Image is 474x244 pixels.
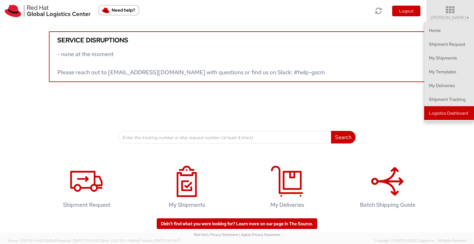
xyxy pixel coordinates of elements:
[57,50,325,76] span: - none at the moment Please reach out to [EMAIL_ADDRESS][DOMAIN_NAME] with questions or find us o...
[39,159,134,218] a: Shipment Request
[392,6,420,16] button: Logout
[5,5,91,17] img: rh-logistics-00dfa346123c4ec078e1.svg
[118,131,331,143] input: Enter the tracking number or ship request number (at least 4 chars)
[100,238,180,243] span: Client: 2025.18.0-5db8ab7
[424,65,474,79] a: My Templates
[57,37,417,44] h5: Service disruptions
[98,5,139,15] button: Need help?
[61,238,99,243] span: master, [DATE] 09:50:51
[146,202,227,208] h4: My Shipments
[424,51,474,65] a: My Shipments
[347,202,428,208] h4: Batch Shipping Guide
[240,159,334,218] a: My Deliveries
[424,37,474,51] a: Shipment Request
[140,159,234,218] a: My Shipments
[375,238,466,243] span: Copyright © [DATE]-[DATE] Agistix Inc., All Rights Reserved
[424,106,474,120] a: Logistics Dashboard
[340,159,434,218] a: Batch Shipping Guide
[8,238,99,243] span: Server: 2025.19.0-49328d0a35e
[424,23,474,37] a: Home
[46,202,127,208] h4: Shipment Request
[194,232,238,237] a: Red Hat's Privacy Statement
[49,31,425,82] a: Service disruptions - none at the moment Please reach out to [EMAIL_ADDRESS][DOMAIN_NAME] with qu...
[247,202,328,208] h4: My Deliveries
[239,232,280,237] a: | Agistix Privacy Statement
[424,92,474,106] a: Shipment Tracking
[142,238,180,243] span: master, [DATE] 09:34:17
[424,79,474,92] a: My Deliveries
[331,131,355,143] button: Search
[466,15,470,20] span: ▼
[431,15,470,20] span: [PERSON_NAME]
[157,218,317,229] a: Didn't find what you were looking for? Learn more on our page in The Source.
